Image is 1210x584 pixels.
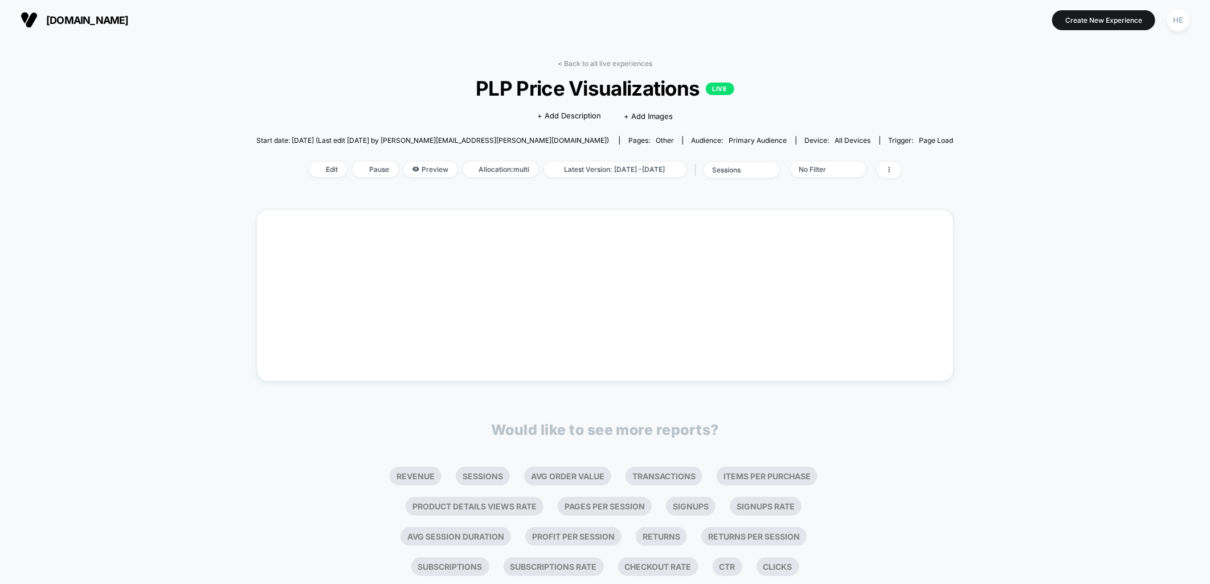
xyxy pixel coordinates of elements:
li: Transactions [626,467,702,486]
span: Edit [309,162,347,177]
span: Device: [796,136,880,145]
span: Allocation: multi [463,162,538,177]
button: Create New Experience [1052,10,1155,30]
li: Items Per Purchase [717,467,817,486]
li: Product Details Views Rate [406,497,543,516]
li: Clicks [757,557,799,576]
img: Visually logo [21,11,38,28]
span: PLP Price Visualizations [291,76,918,100]
span: Start date: [DATE] (Last edit [DATE] by [PERSON_NAME][EMAIL_ADDRESS][PERSON_NAME][DOMAIN_NAME]) [256,136,609,145]
button: HE [1164,9,1193,32]
p: Would like to see more reports? [491,421,719,438]
span: Primary Audience [729,136,787,145]
span: Preview [404,162,457,177]
div: No Filter [799,165,845,174]
div: sessions [713,166,758,174]
li: Subscriptions [411,557,489,576]
li: Checkout Rate [618,557,698,576]
div: Trigger: [889,136,954,145]
li: Subscriptions Rate [504,557,604,576]
li: Sessions [456,467,510,486]
span: all devices [835,136,871,145]
p: LIVE [706,83,734,95]
span: + Add Description [537,110,601,122]
a: < Back to all live experiences [558,59,652,68]
li: Signups Rate [730,497,802,516]
li: Signups [666,497,716,516]
li: Avg Session Duration [400,527,511,546]
span: | [692,162,704,178]
div: HE [1167,9,1189,31]
span: other [656,136,674,145]
li: Ctr [713,557,742,576]
li: Returns Per Session [701,527,807,546]
div: Pages: [628,136,674,145]
span: [DOMAIN_NAME] [46,14,129,26]
li: Avg Order Value [524,467,611,486]
div: Audience: [692,136,787,145]
li: Revenue [390,467,442,486]
span: Latest Version: [DATE] - [DATE] [544,162,686,177]
span: Page Load [919,136,954,145]
li: Returns [636,527,687,546]
li: Pages Per Session [558,497,652,516]
li: Profit Per Session [525,527,622,546]
button: [DOMAIN_NAME] [17,11,132,29]
span: + Add Images [624,112,673,121]
span: Pause [353,162,398,177]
